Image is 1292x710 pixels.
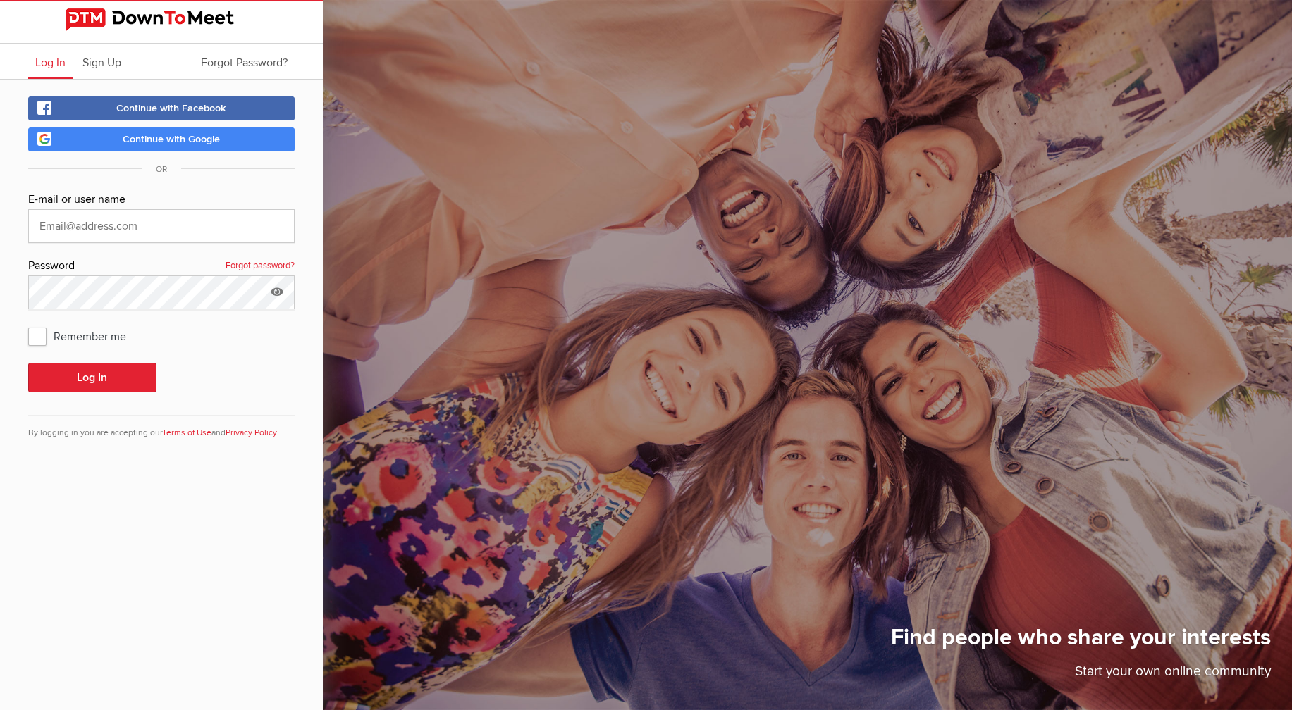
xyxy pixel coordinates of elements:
button: Log In [28,363,156,392]
span: Sign Up [82,56,121,70]
div: Password [28,257,295,275]
a: Continue with Google [28,127,295,151]
img: DownToMeet [66,8,257,31]
a: Sign Up [75,44,128,79]
a: Terms of Use [162,428,211,438]
div: By logging in you are accepting our and [28,415,295,440]
h1: Find people who share your interests [891,623,1271,661]
span: OR [142,164,181,175]
a: Forgot password? [226,257,295,275]
a: Privacy Policy [226,428,277,438]
a: Log In [28,44,73,79]
span: Log In [35,56,66,70]
span: Continue with Google [123,133,220,145]
span: Remember me [28,323,140,349]
span: Forgot Password? [201,56,288,70]
input: Email@address.com [28,209,295,243]
div: E-mail or user name [28,191,295,209]
p: Start your own online community [891,661,1271,689]
a: Forgot Password? [194,44,295,79]
a: Continue with Facebook [28,96,295,120]
span: Continue with Facebook [116,102,226,114]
